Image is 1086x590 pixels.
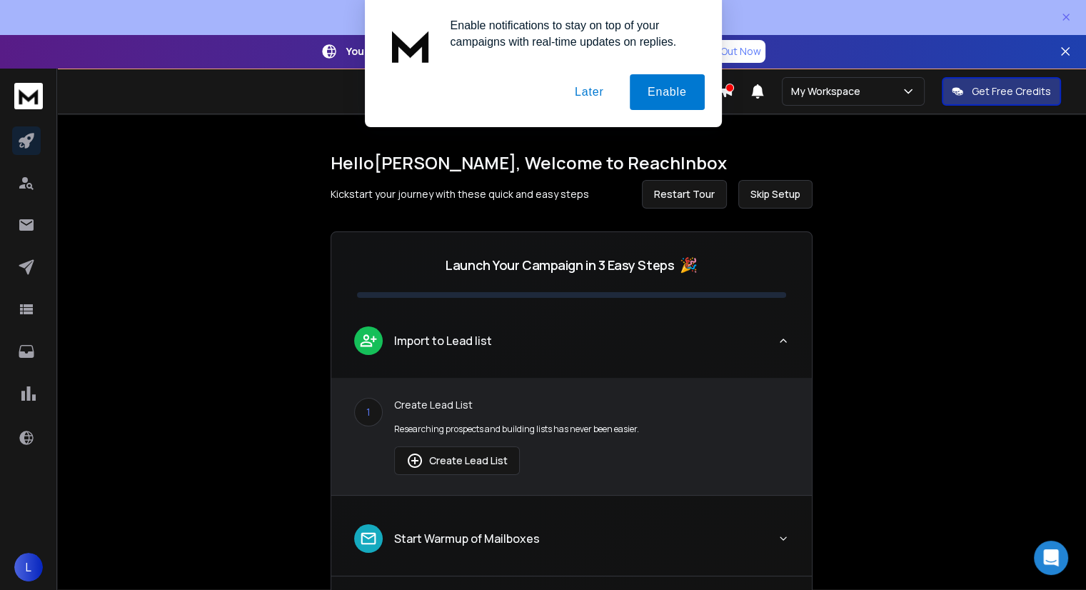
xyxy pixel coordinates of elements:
button: leadStart Warmup of Mailboxes [331,513,812,576]
p: Launch Your Campaign in 3 Easy Steps [446,255,674,275]
button: leadImport to Lead list [331,315,812,378]
h1: Hello [PERSON_NAME] , Welcome to ReachInbox [331,151,813,174]
p: Import to Lead list [394,332,492,349]
p: Start Warmup of Mailboxes [394,530,540,547]
button: Restart Tour [642,180,727,209]
img: lead [359,331,378,349]
div: leadImport to Lead list [331,378,812,495]
div: 1 [354,398,383,426]
img: notification icon [382,17,439,74]
button: Enable [630,74,705,110]
p: Kickstart your journey with these quick and easy steps [331,187,589,201]
span: Skip Setup [750,187,800,201]
div: Open Intercom Messenger [1034,541,1068,575]
button: L [14,553,43,581]
button: Create Lead List [394,446,520,475]
button: Later [557,74,621,110]
span: 🎉 [680,255,698,275]
img: lead [406,452,423,469]
img: lead [359,529,378,548]
button: Skip Setup [738,180,813,209]
p: Create Lead List [394,398,789,412]
div: Enable notifications to stay on top of your campaigns with real-time updates on replies. [439,17,705,50]
p: Researching prospects and building lists has never been easier. [394,424,789,435]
